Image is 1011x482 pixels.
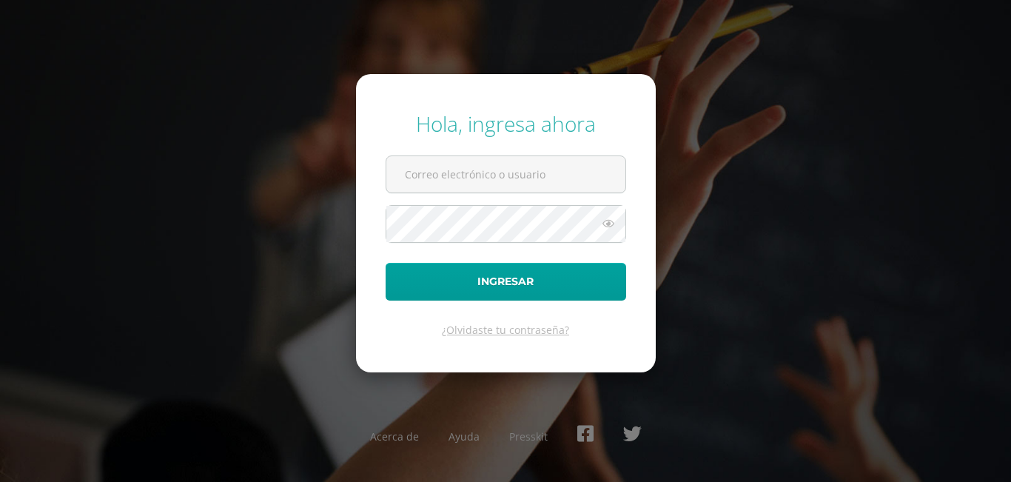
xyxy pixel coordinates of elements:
[442,323,569,337] a: ¿Olvidaste tu contraseña?
[386,263,626,301] button: Ingresar
[386,156,625,193] input: Correo electrónico o usuario
[509,429,548,443] a: Presskit
[449,429,480,443] a: Ayuda
[370,429,419,443] a: Acerca de
[386,110,626,138] div: Hola, ingresa ahora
